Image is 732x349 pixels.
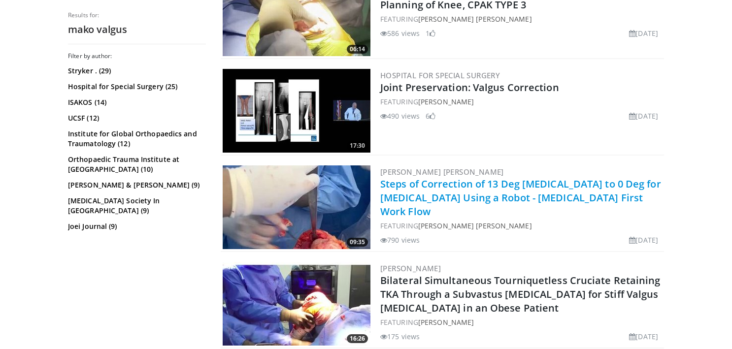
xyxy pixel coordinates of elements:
[347,45,368,54] span: 06:14
[629,111,658,121] li: [DATE]
[629,235,658,245] li: [DATE]
[347,238,368,247] span: 09:35
[426,111,435,121] li: 6
[68,11,206,19] p: Results for:
[380,167,504,177] a: [PERSON_NAME] [PERSON_NAME]
[418,317,474,327] a: [PERSON_NAME]
[68,222,203,231] a: Joei Journal (9)
[68,97,203,107] a: ISAKOS (14)
[380,263,441,273] a: [PERSON_NAME]
[380,274,661,315] a: Bilateral Simultaneous Tourniquetless Cruciate Retaining TKA Through a Subvastus [MEDICAL_DATA] f...
[380,14,662,24] div: FEATURING
[347,141,368,150] span: 17:30
[629,28,658,38] li: [DATE]
[347,334,368,343] span: 16:26
[223,262,370,346] a: 16:26
[68,52,206,60] h3: Filter by author:
[223,69,370,153] a: 17:30
[629,331,658,342] li: [DATE]
[426,28,435,38] li: 1
[68,23,206,36] h2: mako valgus
[68,155,203,174] a: Orthopaedic Trauma Institute at [GEOGRAPHIC_DATA] (10)
[223,165,370,249] a: 09:35
[380,331,420,342] li: 175 views
[418,97,474,106] a: [PERSON_NAME]
[418,14,532,24] a: [PERSON_NAME] [PERSON_NAME]
[68,113,203,123] a: UCSF (12)
[68,82,203,92] a: Hospital for Special Surgery (25)
[68,180,203,190] a: [PERSON_NAME] & [PERSON_NAME] (9)
[380,28,420,38] li: 586 views
[380,96,662,107] div: FEATURING
[68,196,203,216] a: [MEDICAL_DATA] Society In [GEOGRAPHIC_DATA] (9)
[223,165,370,249] img: 5145a7b4-412f-46c6-98da-43b0f40fe079.300x170_q85_crop-smart_upscale.jpg
[380,111,420,121] li: 490 views
[223,262,370,346] img: 902e0b0c-1712-4713-8082-1f28d73cdfa8.300x170_q85_crop-smart_upscale.jpg
[223,69,370,153] img: 9d6b1e88-e7f9-4cc8-a6e1-71c1c97e0670.300x170_q85_crop-smart_upscale.jpg
[380,81,559,94] a: Joint Preservation: Valgus Correction
[380,177,661,218] a: Steps of Correction of 13 Deg [MEDICAL_DATA] to 0 Deg for [MEDICAL_DATA] Using a Robot - [MEDICAL...
[380,317,662,327] div: FEATURING
[380,235,420,245] li: 790 views
[68,129,203,149] a: Institute for Global Orthopaedics and Traumatology (12)
[418,221,532,230] a: [PERSON_NAME] [PERSON_NAME]
[380,221,662,231] div: FEATURING
[68,66,203,76] a: Stryker . (29)
[380,70,500,80] a: Hospital for Special Surgery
